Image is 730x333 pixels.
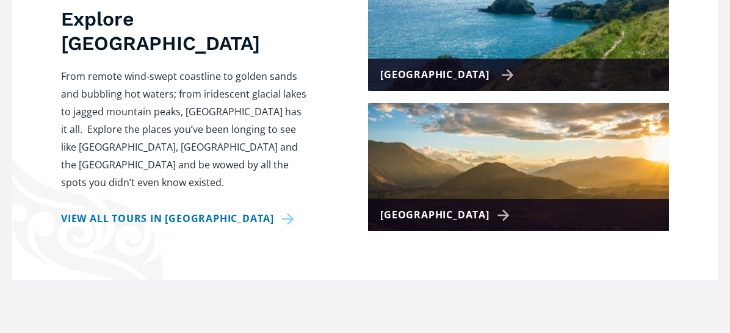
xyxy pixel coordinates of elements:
div: [GEOGRAPHIC_DATA] [380,206,514,224]
a: [GEOGRAPHIC_DATA] [368,103,669,231]
a: View all tours in [GEOGRAPHIC_DATA] [61,210,298,227]
div: [GEOGRAPHIC_DATA] [380,66,514,84]
h3: Explore [GEOGRAPHIC_DATA] [61,7,307,56]
p: From remote wind-swept coastline to golden sands and bubbling hot waters; from iridescent glacial... [61,68,307,192]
